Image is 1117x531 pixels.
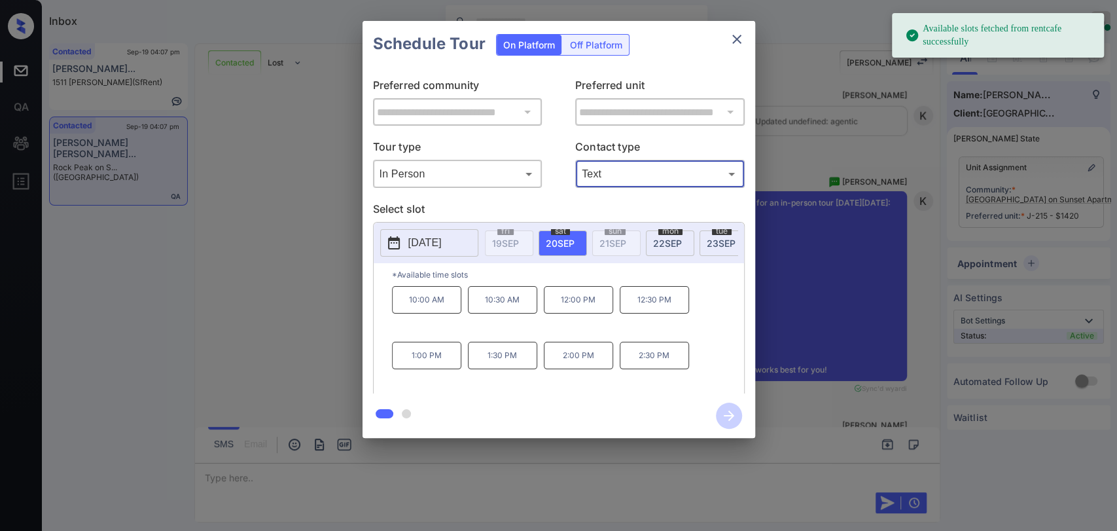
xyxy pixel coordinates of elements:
[408,235,442,251] p: [DATE]
[658,227,683,235] span: mon
[700,230,748,256] div: date-select
[376,163,539,185] div: In Person
[468,286,537,314] p: 10:30 AM
[575,77,745,98] p: Preferred unit
[653,238,682,249] span: 22 SEP
[563,35,629,55] div: Off Platform
[544,286,613,314] p: 12:00 PM
[373,139,542,160] p: Tour type
[380,229,478,257] button: [DATE]
[373,77,542,98] p: Preferred community
[578,163,741,185] div: Text
[724,26,750,52] button: close
[392,342,461,369] p: 1:00 PM
[712,227,732,235] span: tue
[544,342,613,369] p: 2:00 PM
[551,227,570,235] span: sat
[575,139,745,160] p: Contact type
[620,342,689,369] p: 2:30 PM
[373,201,745,222] p: Select slot
[707,238,736,249] span: 23 SEP
[708,399,750,433] button: btn-next
[392,263,744,286] p: *Available time slots
[546,238,575,249] span: 20 SEP
[620,286,689,314] p: 12:30 PM
[392,286,461,314] p: 10:00 AM
[905,17,1093,54] div: Available slots fetched from rentcafe successfully
[646,230,694,256] div: date-select
[468,342,537,369] p: 1:30 PM
[363,21,496,67] h2: Schedule Tour
[539,230,587,256] div: date-select
[497,35,561,55] div: On Platform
